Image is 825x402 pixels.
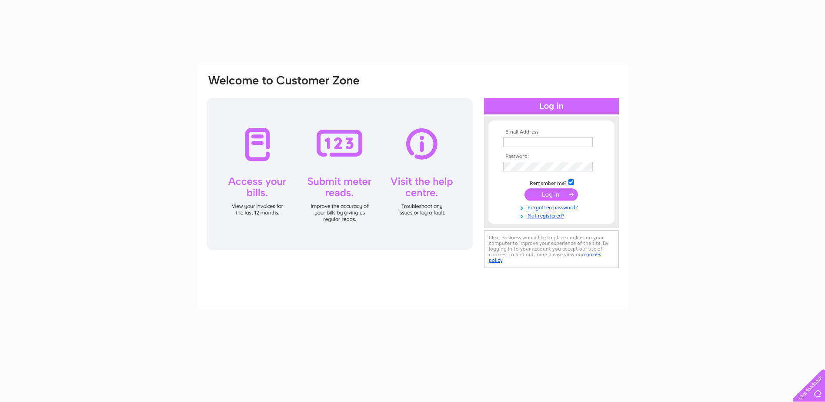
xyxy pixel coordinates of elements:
[484,230,619,268] div: Clear Business would like to place cookies on your computer to improve your experience of the sit...
[501,129,602,135] th: Email Address:
[524,188,578,201] input: Submit
[501,154,602,160] th: Password:
[489,251,601,263] a: cookies policy
[501,178,602,187] td: Remember me?
[503,211,602,219] a: Not registered?
[503,203,602,211] a: Forgotten password?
